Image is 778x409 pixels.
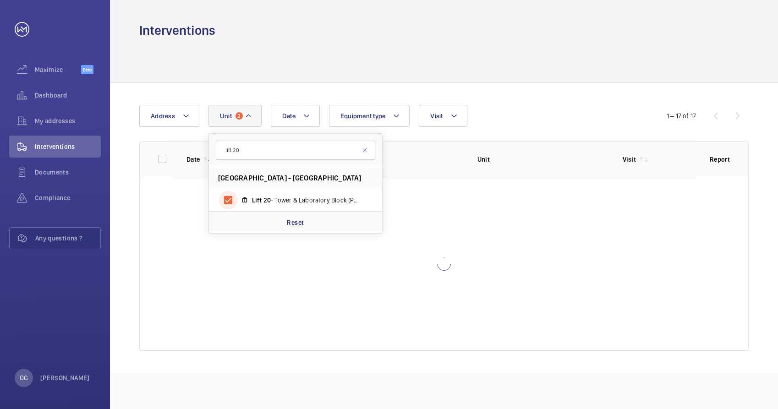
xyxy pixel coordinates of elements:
p: Report [710,155,730,164]
span: Address [151,112,175,120]
span: Visit [430,112,443,120]
p: Unit [477,155,608,164]
p: OG [20,373,28,382]
span: Maximize [35,65,81,74]
span: Beta [81,65,93,74]
p: Date [186,155,200,164]
span: Unit [220,112,232,120]
button: Address [139,105,199,127]
span: - Tower & Laboratory Block (Passenger), 90931621 [252,196,358,205]
span: Date [282,112,296,120]
span: Interventions [35,142,101,151]
button: Visit [419,105,467,127]
button: Equipment type [329,105,410,127]
p: Visit [623,155,636,164]
p: [PERSON_NAME] [40,373,90,382]
div: 1 – 17 of 17 [667,111,696,120]
span: Dashboard [35,91,101,100]
span: Documents [35,168,101,177]
span: Compliance [35,193,101,202]
p: Address [332,155,462,164]
p: Reset [287,218,304,227]
span: 20 [263,196,271,204]
h1: Interventions [139,22,215,39]
span: 2 [236,112,243,120]
input: Search by unit or address [216,141,375,160]
button: Date [271,105,320,127]
span: Lift [252,196,262,204]
span: [GEOGRAPHIC_DATA] - [GEOGRAPHIC_DATA] [218,173,362,183]
span: Any questions ? [35,234,100,243]
span: My addresses [35,116,101,125]
button: Unit2 [208,105,262,127]
span: Equipment type [340,112,386,120]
